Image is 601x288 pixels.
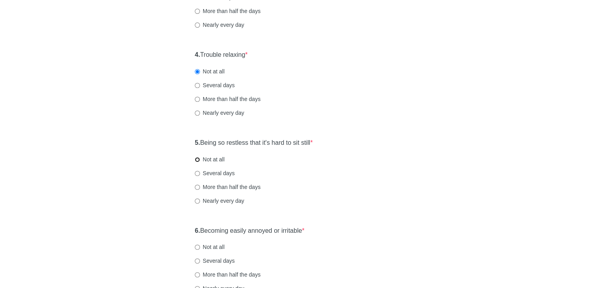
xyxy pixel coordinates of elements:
label: Trouble relaxing [195,50,248,60]
input: Nearly every day [195,22,200,28]
input: Several days [195,258,200,264]
label: Nearly every day [195,197,244,205]
label: Several days [195,257,235,265]
input: More than half the days [195,9,200,14]
label: More than half the days [195,183,260,191]
strong: 6. [195,227,200,234]
label: More than half the days [195,271,260,279]
label: Not at all [195,155,224,163]
label: Not at all [195,67,224,75]
label: Being so restless that it's hard to sit still [195,138,313,148]
label: Nearly every day [195,109,244,117]
input: More than half the days [195,272,200,277]
label: Becoming easily annoyed or irritable [195,226,305,236]
label: Nearly every day [195,21,244,29]
input: More than half the days [195,97,200,102]
input: Several days [195,171,200,176]
label: Several days [195,81,235,89]
input: More than half the days [195,185,200,190]
input: Not at all [195,69,200,74]
input: Nearly every day [195,110,200,116]
strong: 5. [195,139,200,146]
label: Not at all [195,243,224,251]
input: Several days [195,83,200,88]
input: Not at all [195,245,200,250]
strong: 4. [195,51,200,58]
input: Not at all [195,157,200,162]
label: More than half the days [195,95,260,103]
input: Nearly every day [195,198,200,204]
label: More than half the days [195,7,260,15]
label: Several days [195,169,235,177]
